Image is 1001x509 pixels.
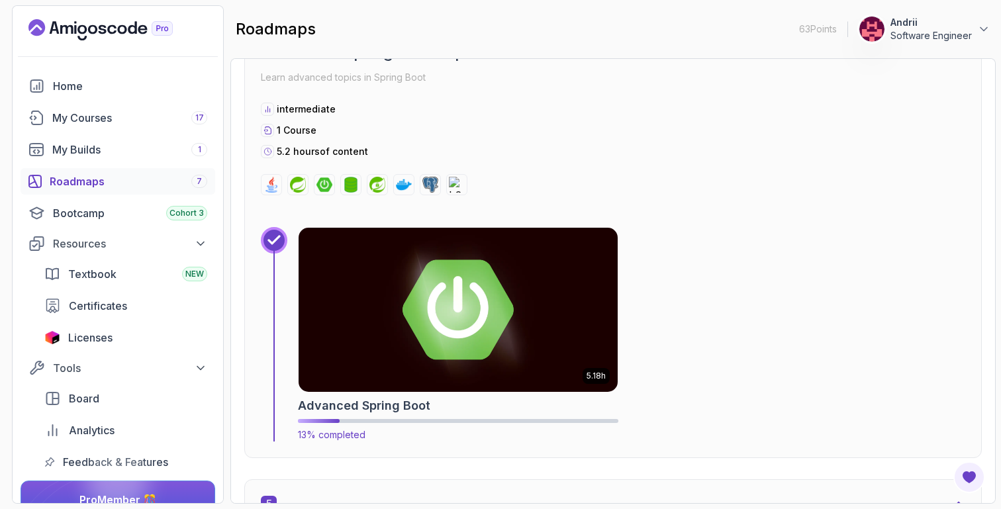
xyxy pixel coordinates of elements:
[236,19,316,40] h2: roadmaps
[36,385,215,412] a: board
[422,177,438,193] img: postgres logo
[859,17,884,42] img: user profile image
[69,422,115,438] span: Analytics
[290,177,306,193] img: spring logo
[369,177,385,193] img: spring-security logo
[68,266,117,282] span: Textbook
[298,429,365,440] span: 13% completed
[587,371,606,381] p: 5.18h
[396,177,412,193] img: docker logo
[53,78,207,94] div: Home
[36,449,215,475] a: feedback
[52,142,207,158] div: My Builds
[953,461,985,493] button: Open Feedback Button
[53,360,207,376] div: Tools
[799,23,837,36] p: 63 Points
[28,19,203,40] a: Landing page
[69,298,127,314] span: Certificates
[197,176,202,187] span: 7
[198,144,201,155] span: 1
[343,177,359,193] img: spring-data-jpa logo
[277,145,368,158] p: 5.2 hours of content
[21,73,215,99] a: home
[50,173,207,189] div: Roadmaps
[859,16,990,42] button: user profile imageAndriiSoftware Engineer
[52,110,207,126] div: My Courses
[21,136,215,163] a: builds
[263,177,279,193] img: java logo
[277,103,336,116] p: intermediate
[890,16,972,29] p: Andrii
[21,105,215,131] a: courses
[53,205,207,221] div: Bootcamp
[195,113,204,123] span: 17
[63,454,168,470] span: Feedback & Features
[449,177,465,193] img: h2 logo
[277,124,316,136] span: 1 Course
[21,168,215,195] a: roadmaps
[36,417,215,443] a: analytics
[36,261,215,287] a: textbook
[298,227,618,441] a: Advanced Spring Boot card5.18hAdvanced Spring Boot13% completed
[36,324,215,351] a: licenses
[298,396,430,415] h2: Advanced Spring Boot
[169,208,204,218] span: Cohort 3
[890,29,972,42] p: Software Engineer
[291,224,626,396] img: Advanced Spring Boot card
[68,330,113,346] span: Licenses
[36,293,215,319] a: certificates
[316,177,332,193] img: spring-boot logo
[261,68,965,87] p: Learn advanced topics in Spring Boot
[21,356,215,380] button: Tools
[21,232,215,255] button: Resources
[185,269,204,279] span: NEW
[69,391,99,406] span: Board
[44,331,60,344] img: jetbrains icon
[53,236,207,252] div: Resources
[21,200,215,226] a: bootcamp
